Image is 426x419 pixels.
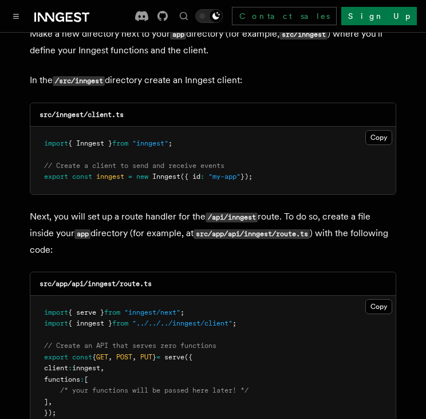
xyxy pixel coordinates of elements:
[100,364,104,372] span: ,
[72,173,92,181] span: const
[30,26,396,58] p: Make a new directory next to your directory (for example, ) where you'll define your Inngest func...
[177,9,191,23] button: Find something...
[68,319,112,327] span: { inngest }
[40,111,124,119] code: src/inngest/client.ts
[80,375,84,383] span: :
[140,353,152,361] span: PUT
[44,173,68,181] span: export
[44,364,68,372] span: client
[48,398,52,406] span: ,
[194,229,310,239] code: src/app/api/inngest/route.ts
[168,139,172,147] span: ;
[44,375,80,383] span: functions
[68,139,112,147] span: { Inngest }
[206,213,258,222] code: /api/inngest
[136,173,148,181] span: new
[232,7,337,25] a: Contact sales
[200,173,204,181] span: :
[104,308,120,316] span: from
[152,173,180,181] span: Inngest
[92,353,96,361] span: {
[40,280,152,288] code: src/app/api/inngest/route.ts
[96,353,108,361] span: GET
[116,353,132,361] span: POST
[128,173,132,181] span: =
[124,308,180,316] span: "inngest/next"
[44,308,68,316] span: import
[53,76,105,86] code: /src/inngest
[195,9,223,23] button: Toggle dark mode
[112,319,128,327] span: from
[180,173,200,181] span: ({ id
[44,353,68,361] span: export
[44,398,48,406] span: ]
[44,342,216,350] span: // Create an API that serves zero functions
[132,353,136,361] span: ,
[240,173,253,181] span: });
[9,9,23,23] button: Toggle navigation
[152,353,156,361] span: }
[68,308,104,316] span: { serve }
[365,130,392,145] button: Copy
[341,7,417,25] a: Sign Up
[84,375,88,383] span: [
[208,173,240,181] span: "my-app"
[44,319,68,327] span: import
[96,173,124,181] span: inngest
[68,364,72,372] span: :
[279,30,328,40] code: src/inngest
[164,353,184,361] span: serve
[170,30,186,40] code: app
[112,139,128,147] span: from
[72,353,92,361] span: const
[44,162,224,170] span: // Create a client to send and receive events
[180,308,184,316] span: ;
[44,409,56,417] span: });
[72,364,100,372] span: inngest
[132,139,168,147] span: "inngest"
[108,353,112,361] span: ,
[30,209,396,258] p: Next, you will set up a route handler for the route. To do so, create a file inside your director...
[132,319,232,327] span: "../../../inngest/client"
[156,353,160,361] span: =
[30,72,396,89] p: In the directory create an Inngest client:
[184,353,192,361] span: ({
[44,139,68,147] span: import
[232,319,236,327] span: ;
[365,299,392,314] button: Copy
[74,229,90,239] code: app
[60,386,249,394] span: /* your functions will be passed here later! */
